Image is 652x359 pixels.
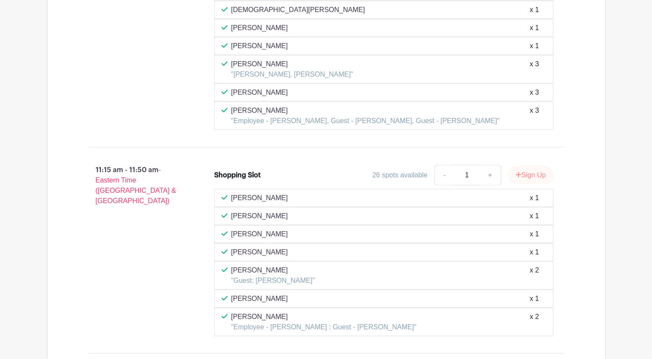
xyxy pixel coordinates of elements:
[231,41,288,51] p: [PERSON_NAME]
[231,23,288,33] p: [PERSON_NAME]
[530,229,539,239] div: x 1
[530,211,539,221] div: x 1
[75,161,201,210] p: 11:15 am - 11:50 am
[530,312,539,332] div: x 2
[231,105,499,116] p: [PERSON_NAME]
[372,170,427,180] div: 26 spots available
[231,322,416,332] p: "Employee - [PERSON_NAME] ; Guest - [PERSON_NAME]"
[530,5,539,15] div: x 1
[231,59,353,69] p: [PERSON_NAME]
[530,105,539,126] div: x 3
[434,165,454,186] a: -
[231,69,353,80] p: "[PERSON_NAME], [PERSON_NAME]"
[530,193,539,203] div: x 1
[530,41,539,51] div: x 1
[530,294,539,304] div: x 1
[231,294,288,304] p: [PERSON_NAME]
[96,166,176,204] span: - Eastern Time ([GEOGRAPHIC_DATA] & [GEOGRAPHIC_DATA])
[231,229,288,239] p: [PERSON_NAME]
[231,193,288,203] p: [PERSON_NAME]
[214,170,261,180] div: Shopping Slot
[231,312,416,322] p: [PERSON_NAME]
[530,247,539,257] div: x 1
[231,87,288,98] p: [PERSON_NAME]
[530,23,539,33] div: x 1
[479,165,501,186] a: +
[530,59,539,80] div: x 3
[231,265,315,275] p: [PERSON_NAME]
[530,87,539,98] div: x 3
[231,116,499,126] p: "Employee - [PERSON_NAME], Guest - [PERSON_NAME], Guest - [PERSON_NAME]"
[508,166,553,184] button: Sign Up
[231,211,288,221] p: [PERSON_NAME]
[530,265,539,286] div: x 2
[231,247,288,257] p: [PERSON_NAME]
[231,5,365,15] p: [DEMOGRAPHIC_DATA][PERSON_NAME]
[231,275,315,286] p: "Guest: [PERSON_NAME]"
